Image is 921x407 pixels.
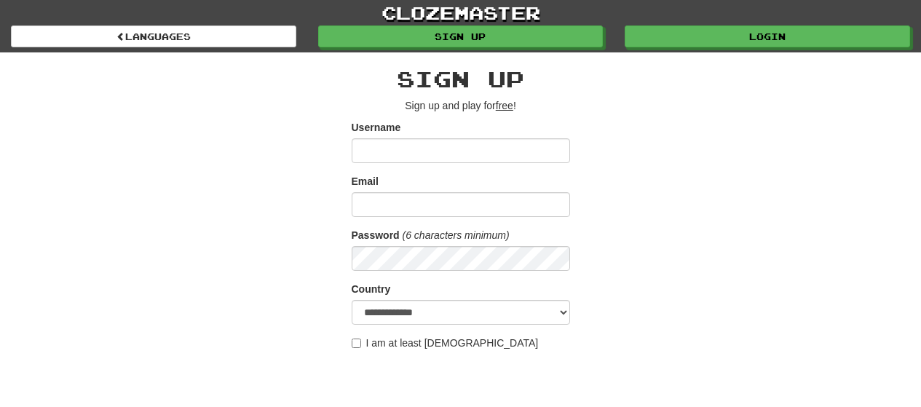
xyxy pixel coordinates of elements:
p: Sign up and play for ! [352,98,570,113]
h2: Sign up [352,67,570,91]
label: Country [352,282,391,296]
label: I am at least [DEMOGRAPHIC_DATA] [352,336,539,350]
input: I am at least [DEMOGRAPHIC_DATA] [352,339,361,348]
a: Sign up [318,25,604,47]
a: Login [625,25,910,47]
a: Languages [11,25,296,47]
u: free [496,100,513,111]
label: Password [352,228,400,242]
label: Email [352,174,379,189]
label: Username [352,120,401,135]
em: (6 characters minimum) [403,229,510,241]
